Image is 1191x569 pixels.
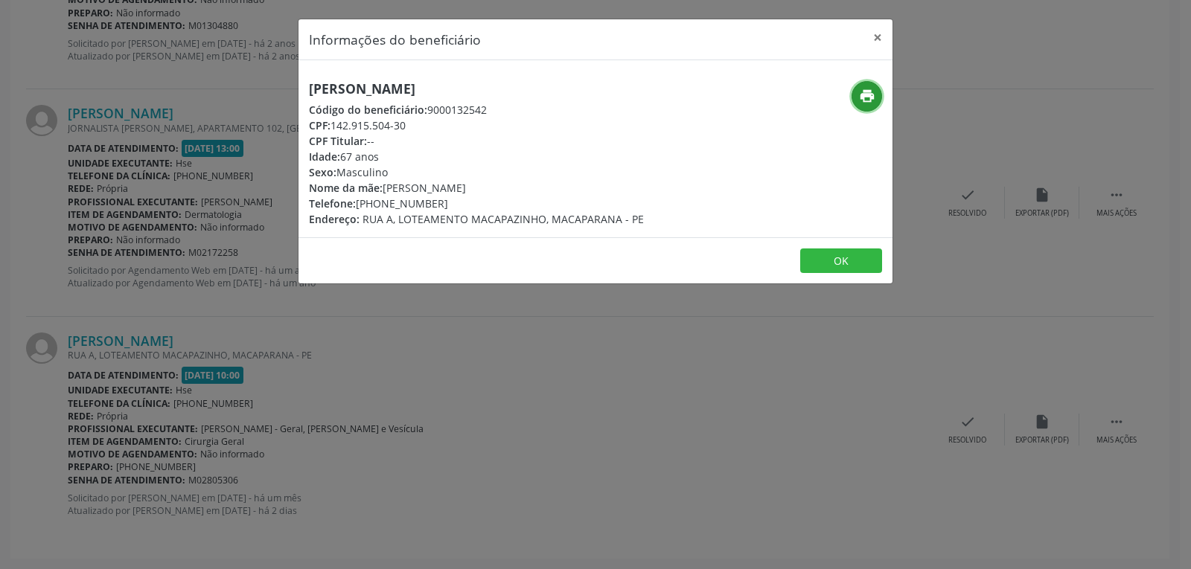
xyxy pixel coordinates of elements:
[309,134,367,148] span: CPF Titular:
[852,81,882,112] button: print
[309,181,383,195] span: Nome da mãe:
[309,180,644,196] div: [PERSON_NAME]
[309,30,481,49] h5: Informações do beneficiário
[309,165,336,179] span: Sexo:
[309,103,427,117] span: Código do beneficiário:
[863,19,893,56] button: Close
[309,164,644,180] div: Masculino
[309,150,340,164] span: Idade:
[309,133,644,149] div: --
[309,118,644,133] div: 142.915.504-30
[309,196,644,211] div: [PHONE_NUMBER]
[309,118,331,132] span: CPF:
[363,212,644,226] span: RUA A, LOTEAMENTO MACAPAZINHO, MACAPARANA - PE
[309,81,644,97] h5: [PERSON_NAME]
[309,196,356,210] span: Telefone:
[800,248,882,274] button: OK
[309,102,644,118] div: 9000132542
[309,149,644,164] div: 67 anos
[309,212,360,226] span: Endereço:
[859,88,875,104] i: print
